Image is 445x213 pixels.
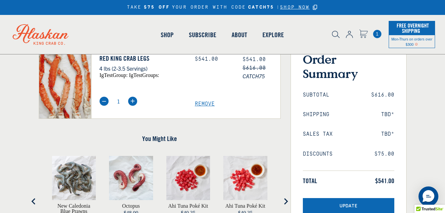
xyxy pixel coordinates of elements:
p: 4 lbs (2-3.5 Servings) [99,64,185,73]
div: TAKE YOUR ORDER WITH CODE | [127,4,318,11]
span: igTestGroup: [99,72,128,78]
img: Ahi Tuna and wasabi sauce [166,156,210,200]
a: Explore [255,16,292,54]
span: Discounts [303,151,333,157]
img: account [346,31,353,38]
h3: Order Summary [303,52,394,81]
a: View Ahi Tuna Poké Kit [168,203,208,209]
a: Remove [195,101,280,107]
img: Caledonia blue prawns on parchment paper [52,156,96,200]
span: Shipping Notice Icon [415,42,418,46]
span: igTestGroups: [129,72,159,78]
a: Subscribe [181,16,224,54]
a: Shop [153,16,181,54]
span: $541.00 [375,177,394,185]
a: About [224,16,255,54]
span: $75.00 [374,151,394,157]
a: Cart [373,30,381,38]
span: $541.00 [243,56,266,62]
img: plus [128,97,137,106]
span: Free Overnight Shipping [395,21,429,36]
img: Red King Crab Legs - 4 lbs (2-3.5 Servings) [39,43,91,118]
a: Cart [359,30,368,39]
img: Cubed ahi tuna and shoyu sauce [223,156,267,200]
img: minus [99,97,109,106]
h4: You Might Like [39,135,281,143]
img: Octopus on parchment paper. [109,156,153,200]
span: 1 [373,30,381,38]
s: $616.00 [243,65,266,71]
span: Total [303,177,317,185]
button: Next slide [279,195,292,208]
span: CATCH75 [243,72,280,80]
img: search [332,31,340,38]
span: Update [340,203,358,209]
div: $541.00 [195,56,233,62]
strong: $75 OFF [144,5,170,10]
a: View Ahi Tuna Poké Kit [225,203,265,209]
button: Go to last slide [27,195,40,208]
span: Shipping [303,111,329,118]
img: Alaskan King Crab Co. logo [3,15,78,54]
span: Subtotal [303,92,329,98]
span: Sales Tax [303,131,333,137]
a: SHOP NOW [280,5,309,10]
strong: CATCH75 [248,5,274,10]
a: Red King Crab Legs [99,54,185,62]
span: Mon-Thurs on orders over $300 [391,36,432,46]
span: $616.00 [371,92,394,98]
a: View Octopus [122,203,140,209]
div: Messenger Dummy Widget [418,186,438,206]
